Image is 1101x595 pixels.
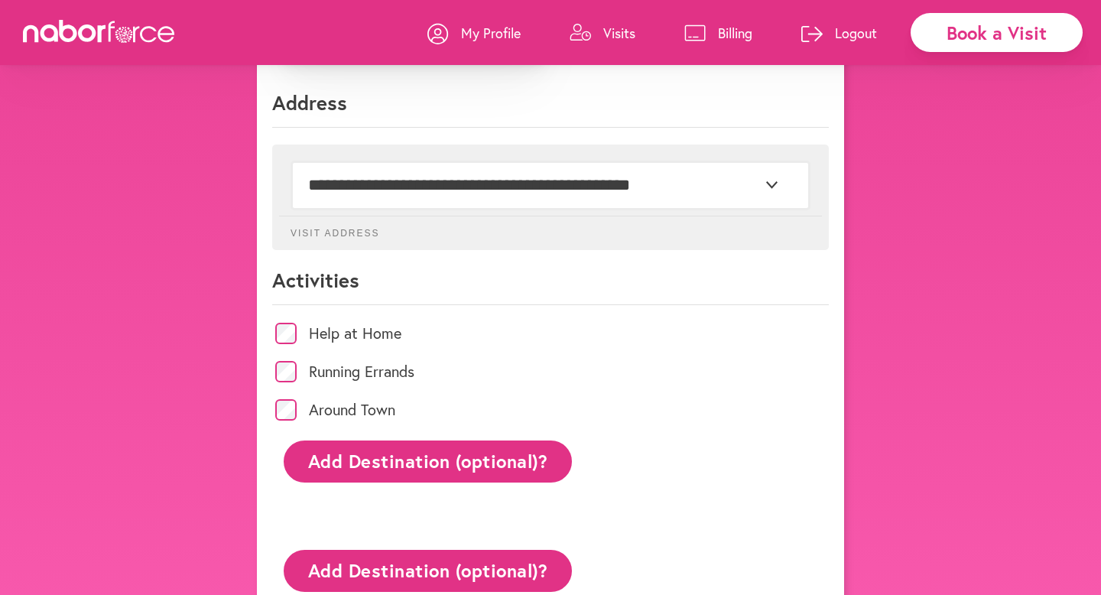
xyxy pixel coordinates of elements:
button: Add Destination (optional)? [284,441,572,483]
p: Visits [603,24,635,42]
p: Billing [718,24,752,42]
label: Around Town [309,402,395,418]
a: Logout [801,10,877,56]
div: Book a Visit [911,13,1083,52]
p: Visit Address [279,216,822,239]
p: Activities [272,267,829,305]
a: My Profile [427,10,521,56]
a: Billing [684,10,752,56]
label: Help at Home [309,326,401,341]
label: Running Errands [309,364,414,379]
p: Logout [835,24,877,42]
p: My Profile [461,24,521,42]
button: Add Destination (optional)? [284,550,572,592]
a: Visits [570,10,635,56]
p: Address [272,89,829,128]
